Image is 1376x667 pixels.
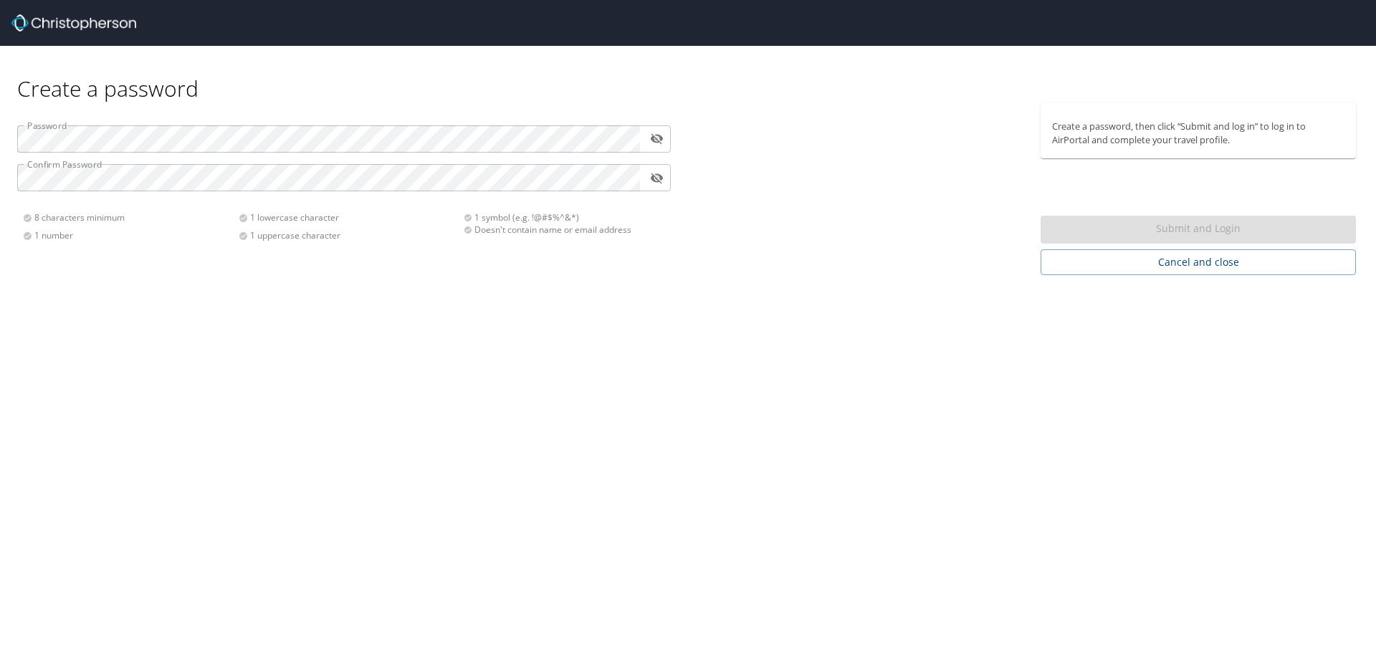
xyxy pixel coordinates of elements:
[17,46,1359,102] div: Create a password
[464,211,662,224] div: 1 symbol (e.g. !@#$%^&*)
[646,128,668,150] button: toggle password visibility
[1041,249,1356,276] button: Cancel and close
[1052,120,1344,147] p: Create a password, then click “Submit and log in” to log in to AirPortal and complete your travel...
[23,229,239,241] div: 1 number
[23,211,239,224] div: 8 characters minimum
[239,211,454,224] div: 1 lowercase character
[1052,254,1344,272] span: Cancel and close
[239,229,454,241] div: 1 uppercase character
[646,167,668,189] button: toggle password visibility
[11,14,136,32] img: Christopherson_logo_rev.png
[464,224,662,236] div: Doesn't contain name or email address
